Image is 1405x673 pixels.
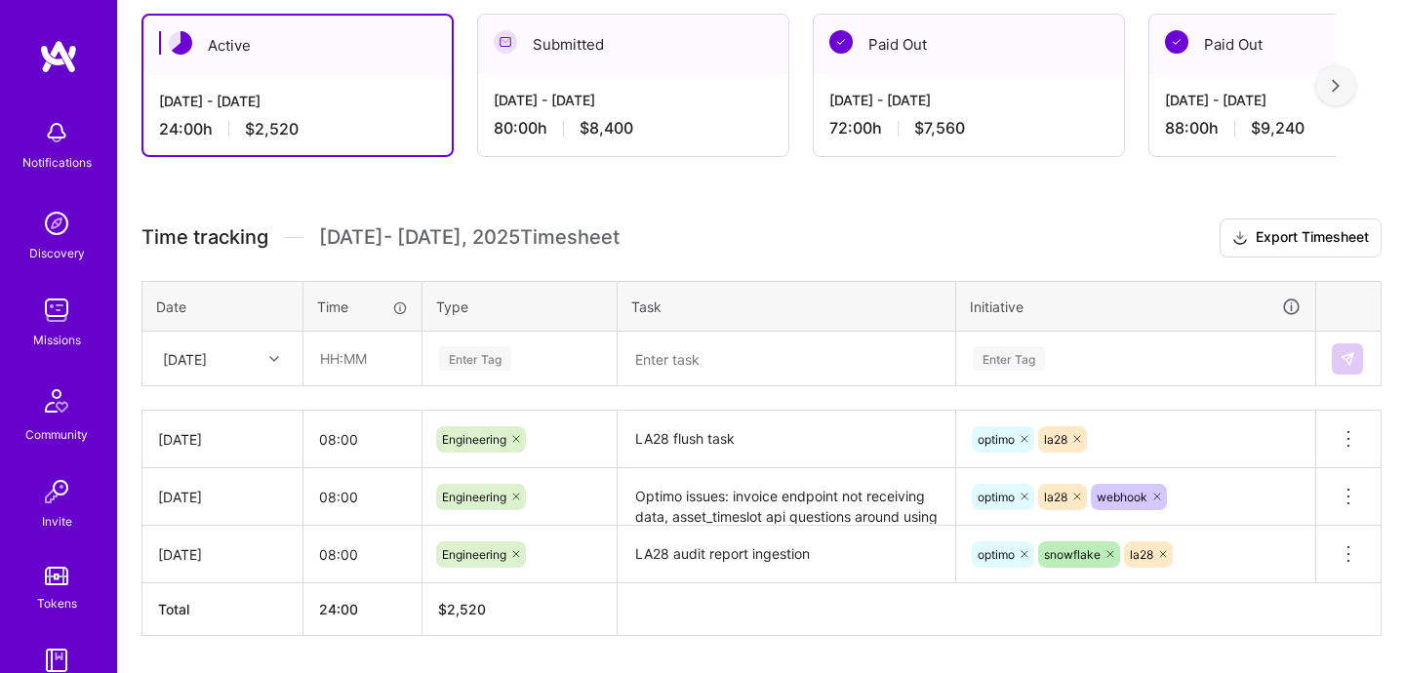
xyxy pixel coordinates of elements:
div: Missions [33,330,81,350]
div: Submitted [478,15,788,74]
textarea: Optimo issues: invoice endpoint not receiving data, asset_timeslot api questions around using eve... [620,470,953,524]
div: [DATE] [158,429,287,450]
span: $7,560 [914,118,965,139]
img: teamwork [37,291,76,330]
div: 24:00 h [159,119,436,139]
img: Submitted [494,30,517,54]
div: Tokens [37,593,77,614]
span: [DATE] - [DATE] , 2025 Timesheet [319,225,620,250]
div: [DATE] [158,544,287,565]
img: Submit [1340,351,1355,367]
div: [DATE] - [DATE] [159,91,436,111]
textarea: LA28 audit report ingestion [620,528,953,581]
input: HH:MM [303,529,421,580]
span: Engineering [442,490,506,504]
img: bell [37,113,76,152]
img: tokens [45,567,68,585]
div: Notifications [22,152,92,173]
span: la28 [1130,547,1153,562]
div: 72:00 h [829,118,1108,139]
span: optimo [978,547,1015,562]
div: Initiative [970,296,1302,318]
div: 80:00 h [494,118,773,139]
div: [DATE] [163,348,207,369]
textarea: LA28 flush task [620,413,953,466]
button: Export Timesheet [1220,218,1382,257]
span: snowflake [1044,547,1101,562]
div: Enter Tag [439,343,511,374]
div: Community [25,424,88,445]
div: Time [317,297,408,317]
span: $9,240 [1251,118,1305,139]
img: right [1332,79,1340,93]
div: Paid Out [814,15,1124,74]
img: Active [169,31,192,55]
span: Engineering [442,547,506,562]
th: 24:00 [303,583,422,636]
i: icon Chevron [269,354,279,364]
th: Task [618,281,956,332]
img: discovery [37,204,76,243]
i: icon Download [1232,228,1248,249]
img: Invite [37,472,76,511]
img: Paid Out [1165,30,1188,54]
span: la28 [1044,432,1067,447]
th: Total [142,583,303,636]
div: [DATE] [158,487,287,507]
span: optimo [978,490,1015,504]
span: Time tracking [141,225,268,250]
span: la28 [1044,490,1067,504]
input: HH:MM [304,333,421,384]
span: $8,400 [580,118,633,139]
div: [DATE] - [DATE] [829,90,1108,110]
div: Discovery [29,243,85,263]
span: optimo [978,432,1015,447]
span: $2,520 [245,119,299,139]
span: webhook [1097,490,1147,504]
th: Date [142,281,303,332]
span: Engineering [442,432,506,447]
input: HH:MM [303,471,421,523]
th: Type [422,281,618,332]
img: Paid Out [829,30,853,54]
img: Community [33,377,80,424]
img: logo [39,39,78,74]
input: HH:MM [303,414,421,465]
div: Active [143,16,452,75]
div: [DATE] - [DATE] [494,90,773,110]
span: $ 2,520 [438,601,486,617]
div: Invite [42,511,72,532]
div: Enter Tag [973,343,1045,374]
